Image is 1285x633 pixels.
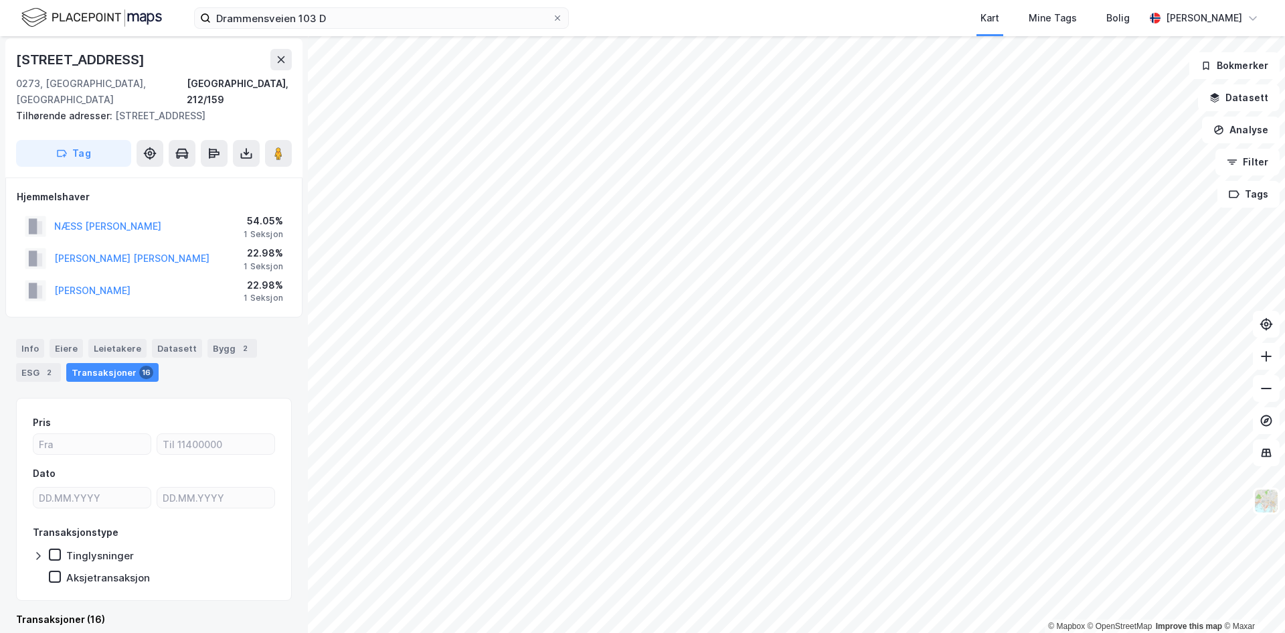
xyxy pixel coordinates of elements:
button: Tag [16,140,131,167]
div: Kart [980,10,999,26]
div: 22.98% [244,245,283,261]
input: Til 11400000 [157,434,274,454]
div: Kontrollprogram for chat [1218,569,1285,633]
div: 22.98% [244,277,283,293]
div: Eiere [50,339,83,358]
div: Info [16,339,44,358]
div: 1 Seksjon [244,229,283,240]
div: Mine Tags [1029,10,1077,26]
button: Analyse [1202,117,1280,143]
div: [GEOGRAPHIC_DATA], 212/159 [187,76,292,108]
div: 2 [42,366,56,379]
a: Mapbox [1048,622,1085,631]
input: Søk på adresse, matrikkel, gårdeiere, leietakere eller personer [211,8,552,28]
div: Bygg [207,339,257,358]
div: 0273, [GEOGRAPHIC_DATA], [GEOGRAPHIC_DATA] [16,76,187,108]
div: Transaksjoner [66,363,159,382]
iframe: Chat Widget [1218,569,1285,633]
a: OpenStreetMap [1088,622,1152,631]
div: [STREET_ADDRESS] [16,49,147,70]
button: Filter [1215,149,1280,175]
img: Z [1254,488,1279,514]
input: DD.MM.YYYY [157,488,274,508]
div: Datasett [152,339,202,358]
div: Hjemmelshaver [17,189,291,205]
div: Transaksjonstype [33,524,118,541]
div: ESG [16,363,61,382]
button: Bokmerker [1189,52,1280,79]
img: logo.f888ab2527a4732fd821a326f86c7f29.svg [21,6,162,29]
div: [STREET_ADDRESS] [16,108,281,124]
div: Transaksjoner (16) [16,612,292,628]
div: 1 Seksjon [244,261,283,272]
div: 54.05% [244,213,283,229]
span: Tilhørende adresser: [16,110,115,121]
input: DD.MM.YYYY [33,488,151,508]
div: 2 [238,342,252,355]
a: Improve this map [1156,622,1222,631]
div: 1 Seksjon [244,293,283,303]
div: Dato [33,466,56,482]
div: Aksjetransaksjon [66,571,150,584]
input: Fra [33,434,151,454]
button: Datasett [1198,84,1280,111]
div: [PERSON_NAME] [1166,10,1242,26]
button: Tags [1217,181,1280,208]
div: Bolig [1106,10,1130,26]
div: Pris [33,415,51,431]
div: 16 [139,366,153,379]
div: Leietakere [88,339,147,358]
div: Tinglysninger [66,549,134,562]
